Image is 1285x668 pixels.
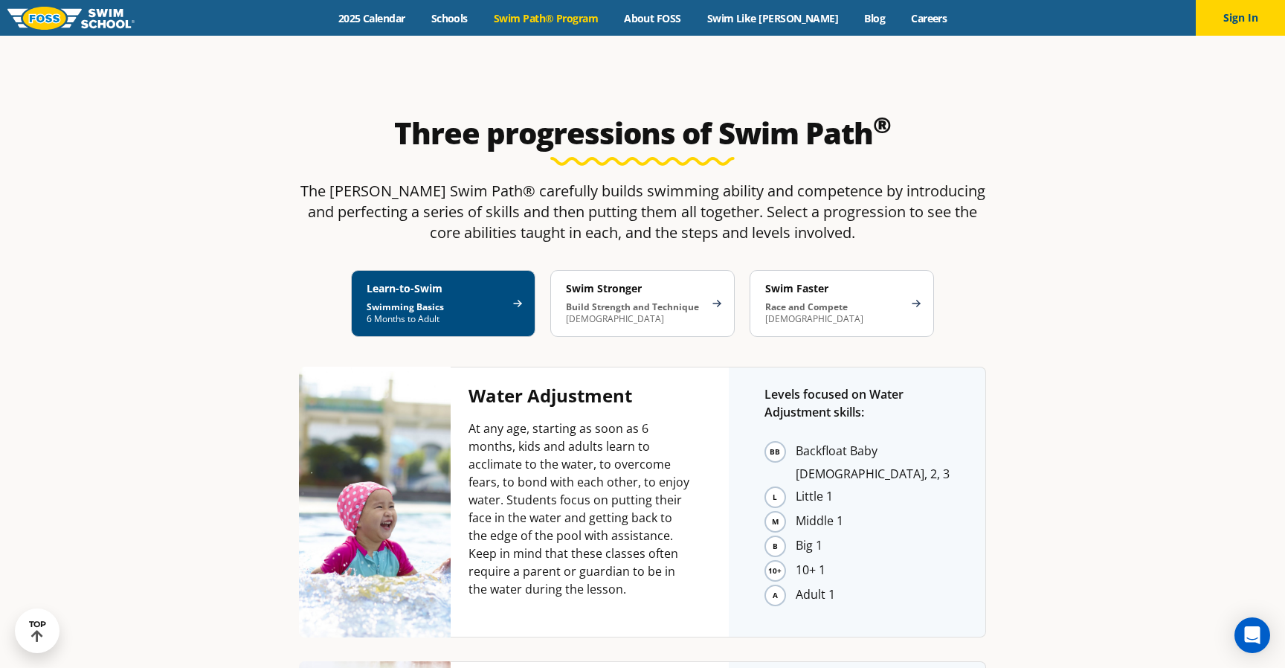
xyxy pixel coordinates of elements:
li: Little 1 [796,486,950,509]
strong: Swimming Basics [367,301,444,313]
a: Blog [851,11,898,25]
div: Open Intercom Messenger [1234,617,1270,653]
p: 6 Months to Adult [367,301,505,325]
p: Levels focused on Water Adjustment skills: [764,385,950,421]
h4: Swim Stronger [566,282,704,295]
li: Adult 1 [796,584,950,607]
h4: Learn-to-Swim [367,282,505,295]
a: Careers [898,11,960,25]
li: 10+ 1 [796,559,950,582]
p: At any age, starting as soon as 6 months, kids and adults learn to acclimate to the water, to ove... [468,420,693,598]
li: Big 1 [796,535,950,558]
div: TOP [29,620,46,643]
strong: Build Strength and Technique [566,301,699,313]
sup: ® [873,109,891,140]
a: Swim Like [PERSON_NAME] [694,11,851,25]
li: Middle 1 [796,510,950,533]
h4: Swim Faster [765,282,904,295]
p: [DEMOGRAPHIC_DATA] [566,301,704,325]
p: The [PERSON_NAME] Swim Path® carefully builds swimming ability and competence by introducing and ... [292,181,993,243]
strong: Race and Compete [765,301,848,313]
p: [DEMOGRAPHIC_DATA] [765,301,904,325]
h4: Water Adjustment [468,385,693,406]
a: Schools [418,11,480,25]
h2: Three progressions of Swim Path [292,115,993,151]
img: FOSS Swim School Logo [7,7,135,30]
li: Backfloat Baby [DEMOGRAPHIC_DATA], 2, 3 [796,440,950,484]
a: About FOSS [611,11,695,25]
a: Swim Path® Program [480,11,611,25]
a: 2025 Calendar [325,11,418,25]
